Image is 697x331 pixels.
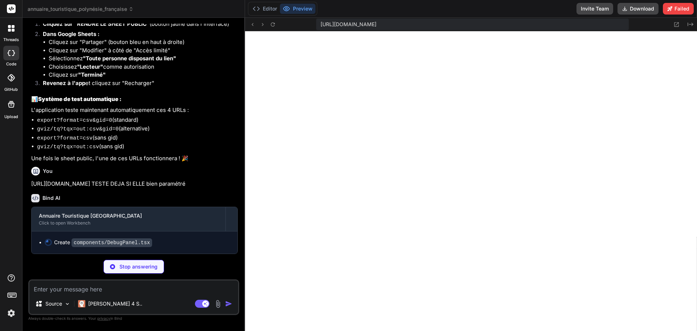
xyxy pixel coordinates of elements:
[119,263,158,270] p: Stop answering
[64,301,70,307] img: Pick Models
[72,238,152,247] code: components/DebugPanel.tsx
[225,300,232,307] img: icon
[37,142,238,152] li: (sans gid)
[49,71,238,79] li: Cliquez sur
[49,55,238,63] li: Sélectionnez
[37,125,238,134] li: (alternative)
[28,5,134,13] span: annuaire_touristique_polynésie_française
[37,117,112,124] code: export?format=csv&gid=0
[54,239,152,246] div: Create
[5,307,17,319] img: settings
[49,38,238,47] li: Cliquez sur "Partager" (bouton bleu en haut à droite)
[31,106,238,114] p: L'application teste maintenant automatiquement ces 4 URLs :
[250,4,280,14] button: Editor
[214,300,222,308] img: attachment
[28,315,239,322] p: Always double-check its answers. Your in Bind
[83,55,176,62] strong: "Toute personne disposant du lien"
[43,80,85,86] strong: Revenez à l'app
[78,71,106,78] strong: "Terminé"
[37,126,119,132] code: gviz/tq?tqx=out:csv&gid=0
[42,194,60,202] h6: Bind AI
[280,4,315,14] button: Preview
[31,154,238,163] p: Une fois le sheet public, l'une de ces URLs fonctionnera ! 🎉
[31,180,238,188] p: [URL][DOMAIN_NAME] TESTE DEJA SI ELLE bien paramétré
[88,300,142,307] p: [PERSON_NAME] 4 S..
[37,135,93,141] code: export?format=csv
[31,95,238,104] h3: 📊
[39,212,218,219] div: Annuaire Touristique [GEOGRAPHIC_DATA]
[39,220,218,226] div: Click to open Workbench
[663,3,694,15] button: Failed
[4,114,18,120] label: Upload
[43,167,53,175] h6: You
[43,31,99,37] strong: Dans Google Sheets :
[97,316,110,320] span: privacy
[37,134,238,143] li: (sans gid)
[32,207,225,231] button: Annuaire Touristique [GEOGRAPHIC_DATA]Click to open Workbench
[49,47,238,55] li: Cliquez sur "Modifier" à côté de "Accès limité"
[37,79,238,89] li: et cliquez sur "Recharger"
[321,21,376,28] span: [URL][DOMAIN_NAME]
[37,20,238,30] li: (bouton jaune dans l'interface)
[45,300,62,307] p: Source
[245,31,697,331] iframe: Preview
[576,3,613,15] button: Invite Team
[6,61,16,67] label: code
[77,63,103,70] strong: "Lecteur"
[43,20,150,27] strong: Cliquez sur "RENDRE LE SHEET PUBLIC"
[38,96,122,102] strong: Système de test automatique :
[78,300,85,307] img: Claude 4 Sonnet
[617,3,659,15] button: Download
[3,37,19,43] label: threads
[37,144,99,150] code: gviz/tq?tqx=out:csv
[49,63,238,71] li: Choisissez comme autorisation
[37,116,238,125] li: (standard)
[4,86,18,93] label: GitHub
